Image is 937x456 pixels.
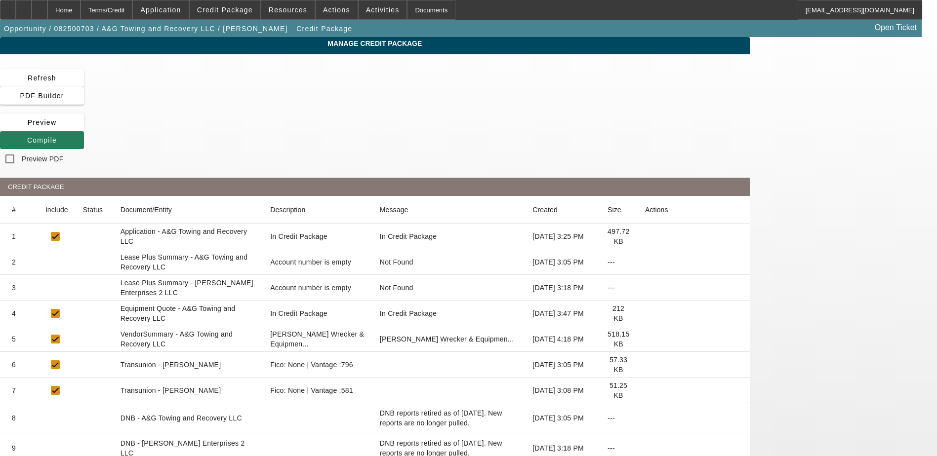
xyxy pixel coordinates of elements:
[375,249,525,275] mat-cell: Not Found
[375,224,525,249] mat-cell: In Credit Package
[525,275,600,301] mat-cell: [DATE] 3:18 PM
[113,301,263,326] mat-cell: Equipment Quote - A&G Towing and Recovery LLC
[197,6,253,14] span: Credit Package
[525,403,600,433] mat-cell: [DATE] 3:05 PM
[20,92,64,100] span: PDF Builder
[375,275,525,301] mat-cell: Not Found
[600,352,637,378] mat-cell: 57.33 KB
[7,39,742,47] span: Manage Credit Package
[525,196,600,224] mat-header-cell: Created
[262,224,375,249] mat-cell: In Credit Package
[113,352,263,378] mat-cell: Transunion - [PERSON_NAME]
[262,196,375,224] mat-header-cell: Description
[262,352,375,378] mat-cell: Fico: None | Vantage :796
[113,378,263,403] mat-cell: Transunion - [PERSON_NAME]
[366,6,400,14] span: Activities
[113,249,263,275] mat-cell: Lease Plus Summary - A&G Towing and Recovery LLC
[113,326,263,352] mat-cell: VendorSummary - A&G Towing and Recovery LLC
[262,326,375,352] mat-cell: Crouch's Wrecker & Equipmen...
[190,0,260,19] button: Credit Package
[375,403,525,433] mat-cell: DNB reports retired as of June 26, 2025. New reports are no longer pulled.
[600,196,637,224] mat-header-cell: Size
[525,378,600,403] mat-cell: [DATE] 3:08 PM
[296,25,352,33] span: Credit Package
[375,301,525,326] mat-cell: In Credit Package
[525,224,600,249] mat-cell: [DATE] 3:25 PM
[113,275,263,301] mat-cell: Lease Plus Summary - [PERSON_NAME] Enterprises 2 LLC
[600,275,637,301] mat-cell: ---
[525,352,600,378] mat-cell: [DATE] 3:05 PM
[600,249,637,275] mat-cell: ---
[600,326,637,352] mat-cell: 518.15 KB
[637,196,750,224] mat-header-cell: Actions
[262,275,375,301] mat-cell: Account number is empty
[375,196,525,224] mat-header-cell: Message
[261,0,315,19] button: Resources
[113,224,263,249] mat-cell: Application - A&G Towing and Recovery LLC
[600,378,637,403] mat-cell: 51.25 KB
[262,249,375,275] mat-cell: Account number is empty
[28,74,56,82] span: Refresh
[375,326,525,352] mat-cell: Crouch's Wrecker & Equipmen...
[38,196,75,224] mat-header-cell: Include
[871,19,921,36] a: Open Ticket
[133,0,188,19] button: Application
[113,196,263,224] mat-header-cell: Document/Entity
[140,6,181,14] span: Application
[262,378,375,403] mat-cell: Fico: None | Vantage :581
[359,0,407,19] button: Activities
[262,301,375,326] mat-cell: In Credit Package
[600,224,637,249] mat-cell: 497.72 KB
[20,154,63,164] label: Preview PDF
[323,6,350,14] span: Actions
[113,403,263,433] mat-cell: DNB - A&G Towing and Recovery LLC
[600,301,637,326] mat-cell: 212 KB
[269,6,307,14] span: Resources
[525,301,600,326] mat-cell: [DATE] 3:47 PM
[75,196,113,224] mat-header-cell: Status
[28,118,57,126] span: Preview
[316,0,358,19] button: Actions
[600,403,637,433] mat-cell: ---
[4,25,288,33] span: Opportunity / 082500703 / A&G Towing and Recovery LLC / [PERSON_NAME]
[27,136,57,144] span: Compile
[525,249,600,275] mat-cell: [DATE] 3:05 PM
[525,326,600,352] mat-cell: [DATE] 4:18 PM
[294,20,355,38] button: Credit Package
